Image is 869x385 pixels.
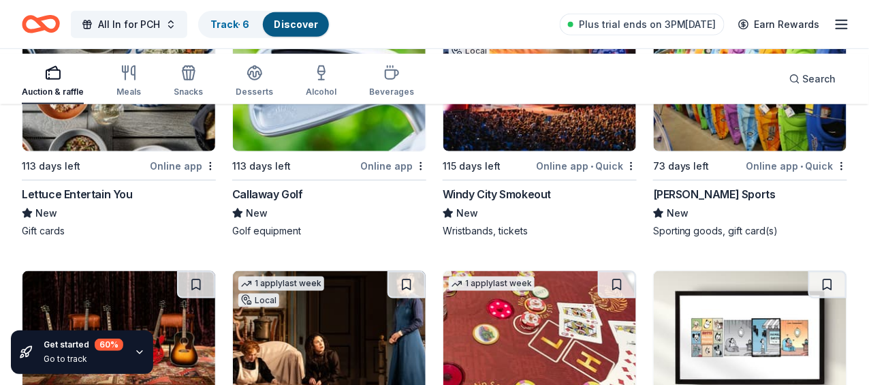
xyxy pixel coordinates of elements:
div: Get started [44,339,123,351]
a: Earn Rewards [730,12,828,37]
div: Gift cards [22,224,216,238]
div: Auction & raffle [22,87,84,97]
span: Search [803,71,836,87]
div: Wristbands, tickets [443,224,637,238]
div: Local [238,294,279,307]
div: 115 days left [443,158,501,174]
div: Lettuce Entertain You [22,186,133,202]
div: 73 days left [653,158,710,174]
a: Image for Callaway Golf5 applieslast week113 days leftOnline appCallaway GolfNewGolf equipment [232,21,426,238]
span: New [246,205,268,221]
div: Callaway Golf [232,186,303,202]
span: All In for PCH [98,16,160,33]
span: New [35,205,57,221]
div: Alcohol [306,87,336,97]
span: New [456,205,478,221]
button: Beverages [369,59,414,104]
button: Alcohol [306,59,336,104]
span: Plus trial ends on 3PM[DATE] [579,16,716,33]
span: • [590,161,593,172]
button: All In for PCH [71,11,187,38]
div: Windy City Smokeout [443,186,551,202]
a: Track· 6 [210,18,249,30]
button: Desserts [236,59,273,104]
button: Track· 6Discover [198,11,330,38]
div: Snacks [174,87,203,97]
div: 113 days left [22,158,80,174]
button: Meals [116,59,141,104]
div: Online app [150,157,216,174]
div: Golf equipment [232,224,426,238]
div: Local [449,44,490,58]
div: Online app Quick [746,157,847,174]
div: Desserts [236,87,273,97]
a: Image for Windy City Smokeout1 applylast weekLocal115 days leftOnline app•QuickWindy City Smokeou... [443,21,637,238]
div: 113 days left [232,158,291,174]
div: Sporting goods, gift card(s) [653,224,847,238]
div: Beverages [369,87,414,97]
button: Snacks [174,59,203,104]
a: Home [22,8,60,40]
div: Go to track [44,354,123,365]
span: • [801,161,804,172]
div: Online app [360,157,426,174]
div: 1 apply last week [449,277,535,291]
div: [PERSON_NAME] Sports [653,186,776,202]
div: Meals [116,87,141,97]
a: Image for Dunham's Sports73 days leftOnline app•Quick[PERSON_NAME] SportsNewSporting goods, gift ... [653,21,847,238]
span: New [667,205,689,221]
div: 60 % [95,339,123,351]
div: Online app Quick [536,157,637,174]
a: Plus trial ends on 3PM[DATE] [560,14,725,35]
a: Image for Lettuce Entertain You1 applylast week113 days leftOnline appLettuce Entertain YouNewGif... [22,21,216,238]
button: Auction & raffle [22,59,84,104]
a: Discover [274,18,318,30]
button: Search [778,65,847,93]
div: 1 apply last week [238,277,324,291]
